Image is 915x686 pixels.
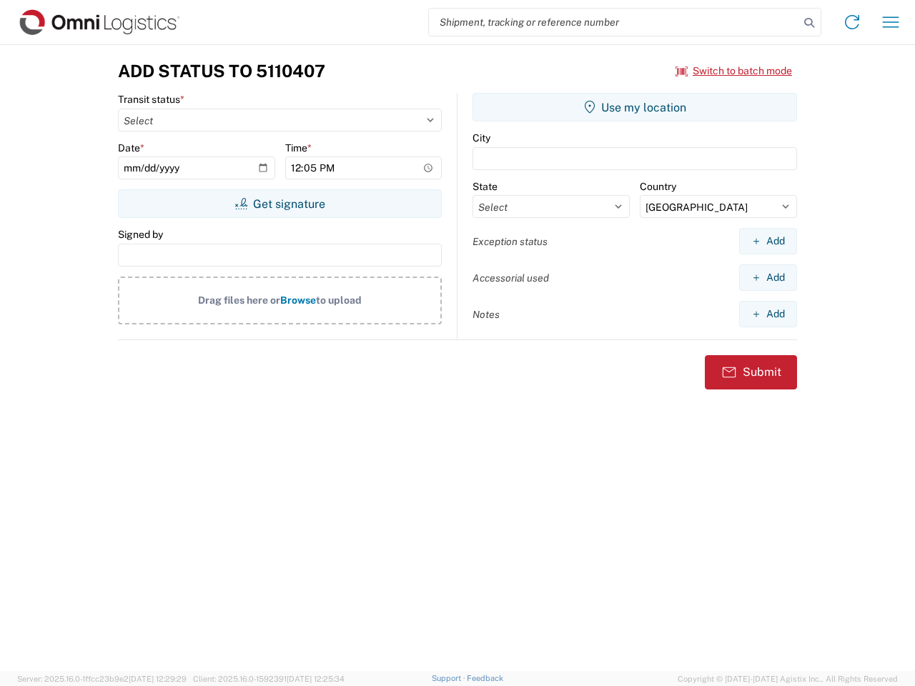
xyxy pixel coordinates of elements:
[473,272,549,284] label: Accessorial used
[432,674,468,682] a: Support
[705,355,797,389] button: Submit
[429,9,799,36] input: Shipment, tracking or reference number
[316,294,362,306] span: to upload
[640,180,676,193] label: Country
[473,131,490,144] label: City
[17,675,187,683] span: Server: 2025.16.0-1ffcc23b9e2
[473,308,500,321] label: Notes
[678,672,898,685] span: Copyright © [DATE]-[DATE] Agistix Inc., All Rights Reserved
[473,180,498,193] label: State
[118,189,442,218] button: Get signature
[118,141,144,154] label: Date
[118,93,184,106] label: Transit status
[280,294,316,306] span: Browse
[739,228,797,254] button: Add
[285,141,312,154] label: Time
[129,675,187,683] span: [DATE] 12:29:29
[473,93,797,121] button: Use my location
[467,674,503,682] a: Feedback
[473,235,548,248] label: Exception status
[676,59,792,83] button: Switch to batch mode
[198,294,280,306] span: Drag files here or
[739,264,797,291] button: Add
[118,61,325,81] h3: Add Status to 5110407
[193,675,345,683] span: Client: 2025.16.0-1592391
[739,301,797,327] button: Add
[287,675,345,683] span: [DATE] 12:25:34
[118,228,163,241] label: Signed by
